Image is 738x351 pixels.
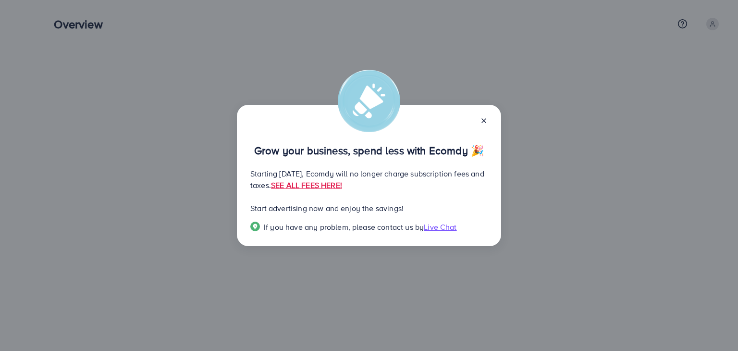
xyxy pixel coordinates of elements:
[250,202,488,214] p: Start advertising now and enjoy the savings!
[250,222,260,231] img: Popup guide
[338,70,400,132] img: alert
[250,145,488,156] p: Grow your business, spend less with Ecomdy 🎉
[271,180,342,190] a: SEE ALL FEES HERE!
[250,168,488,191] p: Starting [DATE], Ecomdy will no longer charge subscription fees and taxes.
[264,222,424,232] span: If you have any problem, please contact us by
[424,222,456,232] span: Live Chat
